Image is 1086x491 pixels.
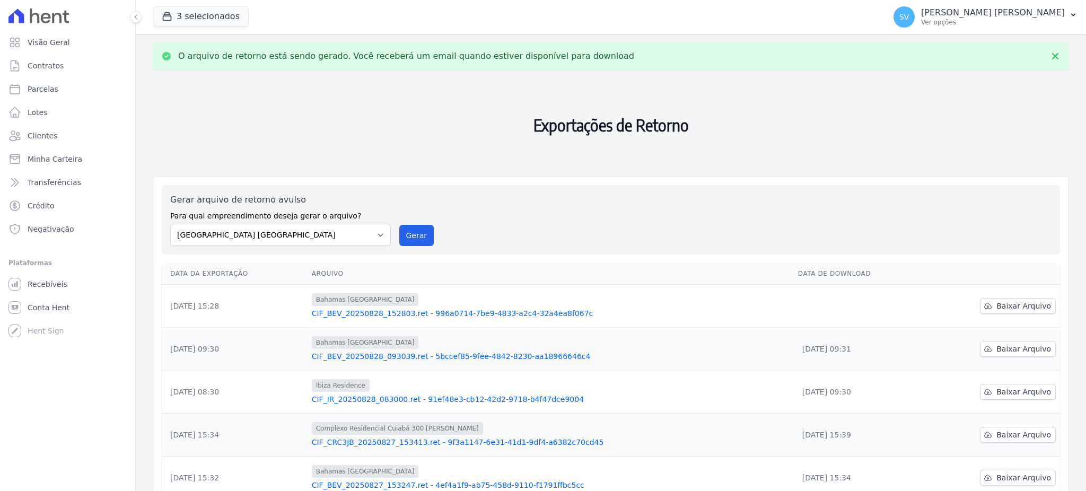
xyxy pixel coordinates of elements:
a: CIF_BEV_20250828_152803.ret - 996a0714-7be9-4833-a2c4-32a4ea8f067c [312,308,790,319]
span: Parcelas [28,84,58,94]
th: Data de Download [794,263,925,285]
a: Conta Hent [4,297,131,318]
a: Negativação [4,218,131,240]
p: Ver opções [921,18,1065,27]
a: Crédito [4,195,131,216]
p: O arquivo de retorno está sendo gerado. Você receberá um email quando estiver disponível para dow... [178,51,634,62]
a: Minha Carteira [4,148,131,170]
a: Lotes [4,102,131,123]
span: Bahamas [GEOGRAPHIC_DATA] [312,336,419,349]
span: Baixar Arquivo [996,387,1051,397]
span: Lotes [28,107,48,118]
span: SV [899,13,909,21]
button: 3 selecionados [153,6,249,27]
span: Baixar Arquivo [996,344,1051,354]
a: CIF_BEV_20250827_153247.ret - 4ef4a1f9-ab75-458d-9110-f1791ffbc5cc [312,480,790,490]
h2: Exportações de Retorno [153,78,1069,172]
a: Baixar Arquivo [980,298,1056,314]
a: Baixar Arquivo [980,384,1056,400]
span: Transferências [28,177,81,188]
a: Baixar Arquivo [980,427,1056,443]
span: Negativação [28,224,74,234]
label: Para qual empreendimento deseja gerar o arquivo? [170,206,391,222]
a: Clientes [4,125,131,146]
a: Contratos [4,55,131,76]
span: Contratos [28,60,64,71]
td: [DATE] 09:30 [794,371,925,414]
span: Complexo Residencial Cuiabá 300 [PERSON_NAME] [312,422,483,435]
span: Clientes [28,130,57,141]
span: Conta Hent [28,302,69,313]
th: Arquivo [308,263,794,285]
a: Baixar Arquivo [980,341,1056,357]
td: [DATE] 15:39 [794,414,925,457]
td: [DATE] 15:28 [162,285,308,328]
td: [DATE] 09:30 [162,328,308,371]
p: [PERSON_NAME] [PERSON_NAME] [921,7,1065,18]
a: Transferências [4,172,131,193]
span: Recebíveis [28,279,67,290]
span: Minha Carteira [28,154,82,164]
a: CIF_BEV_20250828_093039.ret - 5bccef85-9fee-4842-8230-aa18966646c4 [312,351,790,362]
a: Recebíveis [4,274,131,295]
span: Bahamas [GEOGRAPHIC_DATA] [312,293,419,306]
a: Visão Geral [4,32,131,53]
span: Bahamas [GEOGRAPHIC_DATA] [312,465,419,478]
span: Crédito [28,200,55,211]
span: Baixar Arquivo [996,472,1051,483]
span: Baixar Arquivo [996,301,1051,311]
button: SV [PERSON_NAME] [PERSON_NAME] Ver opções [885,2,1086,32]
span: Visão Geral [28,37,70,48]
td: [DATE] 08:30 [162,371,308,414]
a: CIF_CRC3JB_20250827_153413.ret - 9f3a1147-6e31-41d1-9df4-a6382c70cd45 [312,437,790,448]
th: Data da Exportação [162,263,308,285]
td: [DATE] 09:31 [794,328,925,371]
td: [DATE] 15:34 [162,414,308,457]
div: Plataformas [8,257,127,269]
span: Ibiza Residence [312,379,370,392]
a: Baixar Arquivo [980,470,1056,486]
a: Parcelas [4,78,131,100]
button: Gerar [399,225,434,246]
label: Gerar arquivo de retorno avulso [170,194,391,206]
span: Baixar Arquivo [996,429,1051,440]
a: CIF_IR_20250828_083000.ret - 91ef48e3-cb12-42d2-9718-b4f47dce9004 [312,394,790,405]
